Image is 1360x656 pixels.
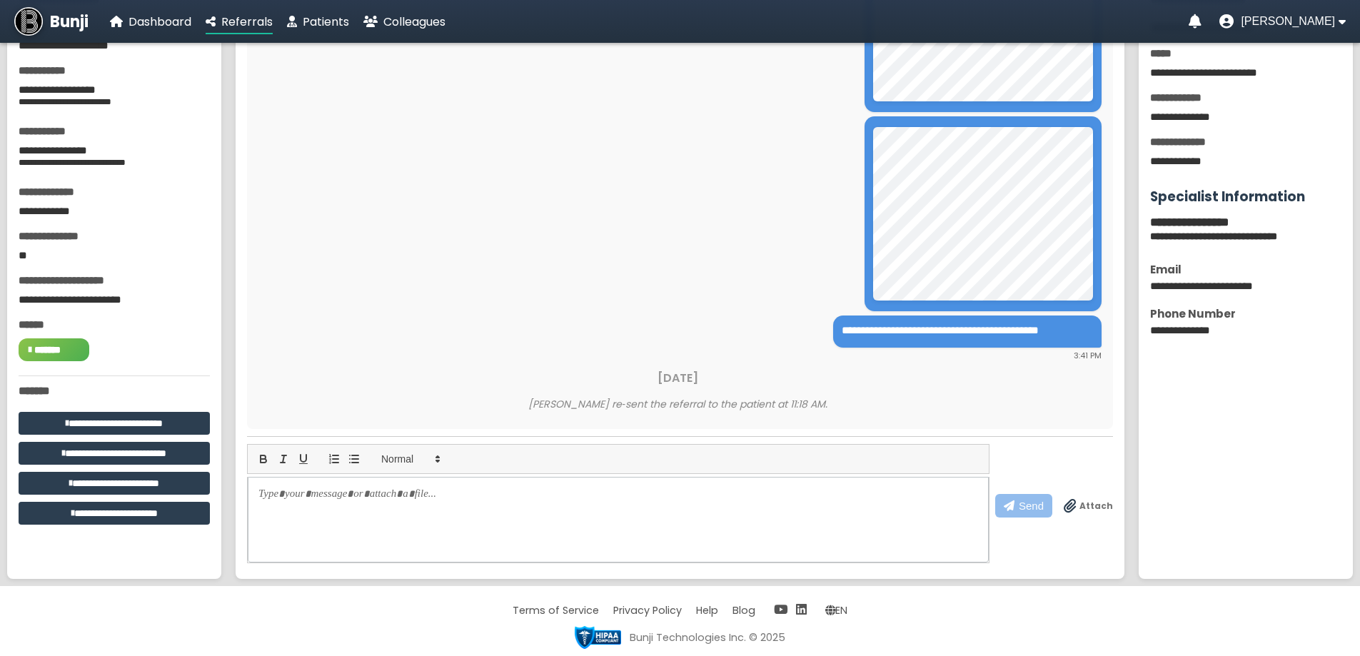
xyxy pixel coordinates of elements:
[1019,500,1044,512] span: Send
[630,630,785,645] div: Bunji Technologies Inc. © 2025
[1150,186,1341,207] h3: Specialist Information
[825,603,847,617] span: Change language
[513,603,599,617] a: Terms of Service
[1079,500,1113,513] span: Attach
[796,601,807,618] a: LinkedIn
[1064,499,1113,513] label: Drag & drop files anywhere to attach
[1074,350,1102,361] span: 3:41 PM
[732,603,755,617] a: Blog
[129,14,191,30] span: Dashboard
[14,7,43,36] img: Bunji Dental Referral Management
[50,10,89,34] span: Bunji
[221,14,273,30] span: Referrals
[1219,14,1346,29] button: User menu
[774,601,787,618] a: YouTube
[575,626,621,649] img: HIPAA compliant
[324,450,344,468] button: list: ordered
[303,14,349,30] span: Patients
[1150,261,1341,278] div: Email
[206,13,273,31] a: Referrals
[254,397,1102,412] div: [PERSON_NAME] re‑sent the referral to the patient at 11:18 AM.
[253,450,273,468] button: bold
[383,14,445,30] span: Colleagues
[110,13,191,31] a: Dashboard
[344,450,364,468] button: list: bullet
[254,369,1102,387] div: [DATE]
[273,450,293,468] button: italic
[696,603,718,617] a: Help
[287,13,349,31] a: Patients
[995,494,1052,518] button: Send
[613,603,682,617] a: Privacy Policy
[14,7,89,36] a: Bunji
[1241,15,1335,28] span: [PERSON_NAME]
[1150,306,1341,322] div: Phone Number
[1189,14,1202,29] a: Notifications
[293,450,313,468] button: underline
[363,13,445,31] a: Colleagues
